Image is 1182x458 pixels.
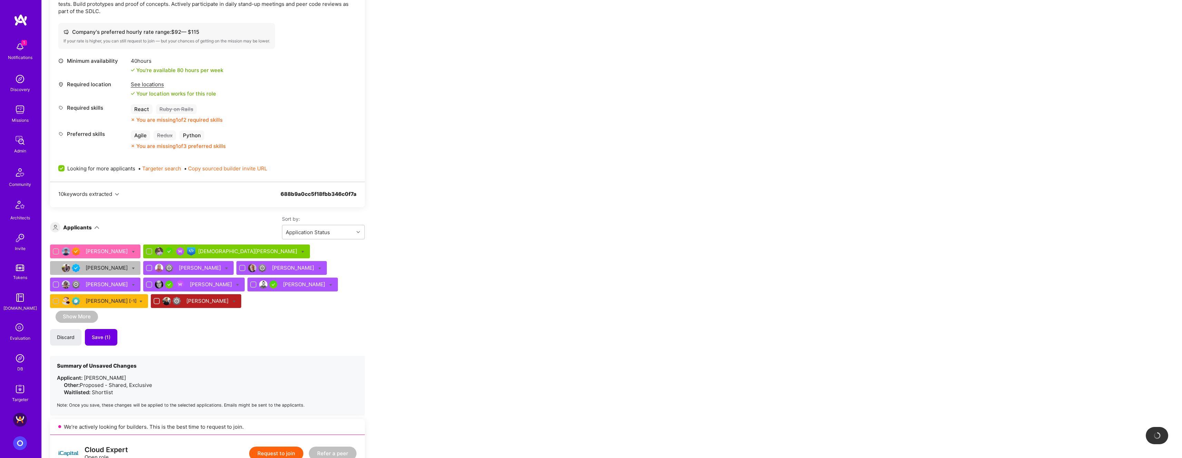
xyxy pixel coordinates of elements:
[282,216,365,222] label: Sort by:
[64,389,90,396] strong: Waitlisted:
[86,281,129,288] div: [PERSON_NAME]
[58,104,127,111] div: Required skills
[131,91,135,96] i: icon Check
[15,245,26,252] div: Invite
[13,72,27,86] img: discovery
[58,105,64,110] i: icon Tag
[329,283,332,286] i: Bulk Status Update
[64,382,80,388] strong: Other:
[356,230,360,234] i: icon Chevron
[131,67,223,74] div: You're available 80 hours per week
[165,247,173,256] img: A.Teamer in Residence
[13,40,27,54] img: bell
[64,38,270,44] div: If your rate is higher, you can still request to join — but your chances of getting on the missio...
[58,82,64,87] i: icon Location
[187,247,195,256] img: Front-end guild
[248,264,256,272] img: User Avatar
[64,29,69,34] i: icon Cash
[155,264,163,272] img: User Avatar
[86,248,129,255] div: [PERSON_NAME]
[142,165,181,172] button: Targeter search
[57,402,304,408] small: Note: Once you save, these changes will be applied to the selected applications. Emails might be ...
[269,280,277,289] img: A.Teamer in Residence
[62,247,70,256] img: User Avatar
[72,264,80,272] img: Vetted A.Teamer
[10,335,30,342] div: Evaluation
[8,54,32,61] div: Notifications
[72,280,80,289] img: Limited Access
[186,297,230,305] div: [PERSON_NAME]
[12,396,28,403] div: Targeter
[14,147,26,155] div: Admin
[156,104,197,114] div: Ruby on Rails
[58,190,119,198] button: 10keywords extracted
[165,264,173,272] img: Limited Access
[233,300,236,303] i: Bulk Status Update
[50,329,81,346] button: Discard
[190,281,233,288] div: [PERSON_NAME]
[85,329,117,346] button: Save (1)
[272,264,315,271] div: [PERSON_NAME]
[179,130,204,140] div: Python
[9,181,31,188] div: Community
[131,81,216,88] div: See locations
[154,130,176,140] div: Redux
[14,14,28,26] img: logo
[58,57,127,64] div: Minimum availability
[13,274,27,281] div: Tokens
[53,225,58,230] i: icon Applicant
[13,103,27,117] img: teamwork
[115,192,119,196] i: icon Chevron
[10,86,30,93] div: Discovery
[64,381,358,389] div: Proposed - Shared, Exclusive
[12,164,28,181] img: Community
[16,265,24,271] img: tokens
[72,297,80,305] img: Evaluation Call Pending
[56,311,98,323] button: Show More
[17,365,23,372] div: DB
[138,165,181,172] span: •
[283,281,326,288] div: [PERSON_NAME]
[13,413,27,427] img: A.Team: AIR
[13,382,27,396] img: Skill Targeter
[163,297,171,305] img: User Avatar
[132,267,135,270] i: Bulk Status Update
[58,58,64,63] i: icon Clock
[131,130,150,140] div: Agile
[184,165,267,172] span: •
[12,198,28,214] img: Architects
[58,130,127,138] div: Preferred skills
[50,419,365,435] div: We’re actively looking for builders. This is the best time to request to join.
[58,81,127,88] div: Required location
[94,225,99,230] i: icon ArrowDown
[12,117,29,124] div: Missions
[155,247,163,256] img: User Avatar
[57,334,75,341] span: Discard
[198,248,299,255] div: [DEMOGRAPHIC_DATA][PERSON_NAME]
[139,300,143,303] i: Bulk Status Update
[62,297,70,305] img: User Avatar
[57,363,229,369] h4: Summary of Unsaved Changes
[136,142,226,150] div: You are missing 1 of 3 preferred skills
[258,264,266,272] img: Limited Access
[281,190,356,206] div: 688b9a0cc5f18fbb346c0f7a
[86,297,137,305] div: [PERSON_NAME]
[165,280,173,289] img: A.Teamer in Residence
[259,280,267,289] img: User Avatar
[131,118,135,122] i: icon CloseOrange
[57,374,358,396] li: [PERSON_NAME]
[155,280,163,289] img: User Avatar
[62,280,70,289] img: User Avatar
[72,247,80,256] img: Exceptional A.Teamer
[3,305,37,312] div: [DOMAIN_NAME]
[10,214,30,221] div: Architects
[92,334,110,341] span: Save (1)
[236,283,239,286] i: Bulk Status Update
[11,413,29,427] a: A.Team: AIR
[132,250,135,253] i: Bulk Status Update
[13,321,27,335] i: icon SelectionTeam
[57,375,82,381] strong: Applicant:
[131,104,153,114] div: React
[318,267,321,270] i: Bulk Status Update
[301,250,304,253] i: Bulk Status Update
